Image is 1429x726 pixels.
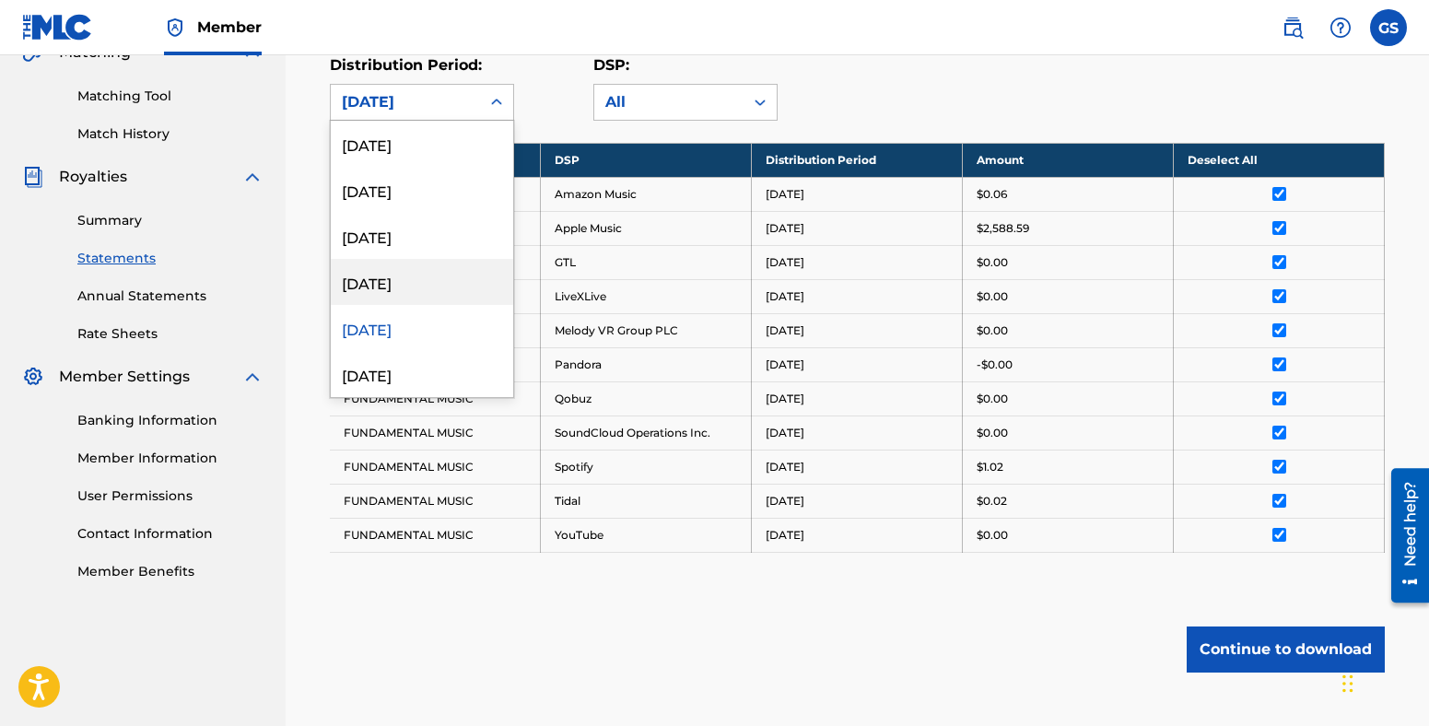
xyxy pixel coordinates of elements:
td: [DATE] [752,313,963,347]
a: Public Search [1274,9,1311,46]
td: Tidal [541,484,752,518]
td: [DATE] [752,416,963,450]
iframe: Resource Center [1377,462,1429,610]
img: Member Settings [22,366,44,388]
th: Distribution Period [752,143,963,177]
p: $0.06 [977,186,1007,203]
p: -$0.00 [977,357,1013,373]
th: Deselect All [1174,143,1385,177]
button: Continue to download [1187,626,1385,673]
a: Member Information [77,449,264,468]
td: YouTube [541,518,752,552]
a: Contact Information [77,524,264,544]
label: Distribution Period: [330,56,482,74]
p: $0.00 [977,425,1008,441]
iframe: Chat Widget [1337,638,1429,726]
div: [DATE] [331,351,513,397]
td: FUNDAMENTAL MUSIC [330,484,541,518]
div: All [605,91,732,113]
img: Royalties [22,166,44,188]
p: $1.02 [977,459,1003,475]
a: Matching Tool [77,87,264,106]
div: [DATE] [331,121,513,167]
a: Annual Statements [77,287,264,306]
td: LiveXLive [541,279,752,313]
p: $0.02 [977,493,1007,509]
td: [DATE] [752,381,963,416]
a: User Permissions [77,486,264,506]
td: Qobuz [541,381,752,416]
img: MLC Logo [22,14,93,41]
td: FUNDAMENTAL MUSIC [330,450,541,484]
th: DSP [541,143,752,177]
p: $0.00 [977,254,1008,271]
td: Amazon Music [541,177,752,211]
a: Rate Sheets [77,324,264,344]
td: [DATE] [752,245,963,279]
div: User Menu [1370,9,1407,46]
div: Help [1322,9,1359,46]
td: SoundCloud Operations Inc. [541,416,752,450]
td: FUNDAMENTAL MUSIC [330,518,541,552]
p: $0.00 [977,527,1008,544]
th: Amount [963,143,1174,177]
td: Pandora [541,347,752,381]
img: expand [241,366,264,388]
a: Statements [77,249,264,268]
td: [DATE] [752,279,963,313]
p: $0.00 [977,288,1008,305]
img: expand [241,166,264,188]
td: FUNDAMENTAL MUSIC [330,416,541,450]
img: search [1282,17,1304,39]
div: Drag [1342,656,1353,711]
td: Melody VR Group PLC [541,313,752,347]
p: $2,588.59 [977,220,1029,237]
td: Spotify [541,450,752,484]
td: [DATE] [752,211,963,245]
label: DSP: [593,56,629,74]
div: [DATE] [342,91,469,113]
td: GTL [541,245,752,279]
div: [DATE] [331,259,513,305]
td: [DATE] [752,484,963,518]
td: FUNDAMENTAL MUSIC [330,381,541,416]
span: Member Settings [59,366,190,388]
span: Royalties [59,166,127,188]
p: $0.00 [977,391,1008,407]
p: $0.00 [977,322,1008,339]
td: [DATE] [752,347,963,381]
img: help [1329,17,1352,39]
div: [DATE] [331,305,513,351]
td: Apple Music [541,211,752,245]
td: [DATE] [752,518,963,552]
a: Banking Information [77,411,264,430]
td: [DATE] [752,450,963,484]
div: [DATE] [331,167,513,213]
a: Match History [77,124,264,144]
td: [DATE] [752,177,963,211]
img: Top Rightsholder [164,17,186,39]
a: Member Benefits [77,562,264,581]
a: Summary [77,211,264,230]
span: Member [197,17,262,38]
div: [DATE] [331,213,513,259]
